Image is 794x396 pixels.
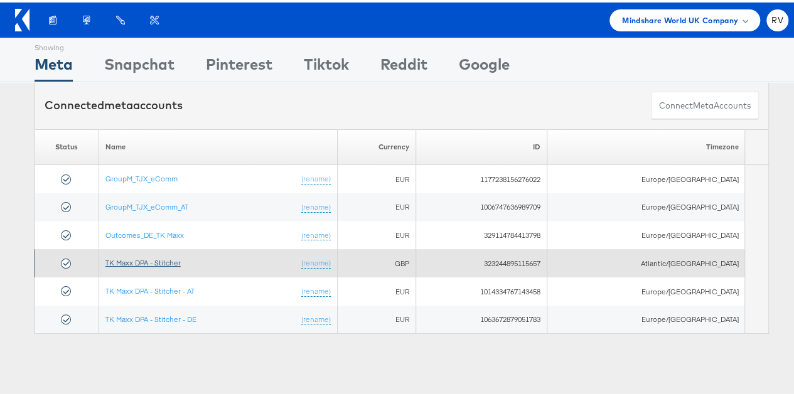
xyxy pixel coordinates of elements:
a: TK Maxx DPA - Stitcher - AT [105,284,195,293]
div: Connected accounts [45,95,183,111]
a: GroupM_TJX_eComm_AT [105,200,188,209]
td: 1177238156276022 [416,163,547,191]
th: Currency [337,127,416,163]
a: TK Maxx DPA - Stitcher - DE [105,312,196,321]
button: ConnectmetaAccounts [651,89,759,117]
th: Timezone [547,127,745,163]
div: Snapchat [104,51,174,79]
div: Tiktok [304,51,349,79]
td: 323244895115657 [416,247,547,275]
a: GroupM_TJX_eComm [105,171,178,181]
td: 1063672879051783 [416,303,547,331]
div: Pinterest [206,51,272,79]
td: GBP [337,247,416,275]
td: Europe/[GEOGRAPHIC_DATA] [547,219,745,247]
th: ID [416,127,547,163]
div: Reddit [380,51,427,79]
td: Europe/[GEOGRAPHIC_DATA] [547,163,745,191]
div: Showing [35,36,73,51]
td: 1014334767143458 [416,275,547,303]
th: Name [99,127,337,163]
td: Europe/[GEOGRAPHIC_DATA] [547,303,745,331]
td: 1006747636989709 [416,191,547,219]
td: Europe/[GEOGRAPHIC_DATA] [547,275,745,303]
span: RV [771,14,783,22]
td: Europe/[GEOGRAPHIC_DATA] [547,191,745,219]
div: Meta [35,51,73,79]
div: Google [459,51,510,79]
td: 329114784413798 [416,219,547,247]
a: (rename) [301,284,331,294]
span: meta [693,97,714,109]
a: TK Maxx DPA - Stitcher [105,255,181,265]
td: EUR [337,275,416,303]
span: meta [104,95,133,110]
a: (rename) [301,200,331,210]
a: Outcomes_DE_TK Maxx [105,228,184,237]
td: Atlantic/[GEOGRAPHIC_DATA] [547,247,745,275]
span: Mindshare World UK Company [622,11,738,24]
td: EUR [337,303,416,331]
td: EUR [337,219,416,247]
td: EUR [337,163,416,191]
th: Status [35,127,99,163]
a: (rename) [301,228,331,238]
a: (rename) [301,312,331,323]
td: EUR [337,191,416,219]
a: (rename) [301,171,331,182]
a: (rename) [301,255,331,266]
